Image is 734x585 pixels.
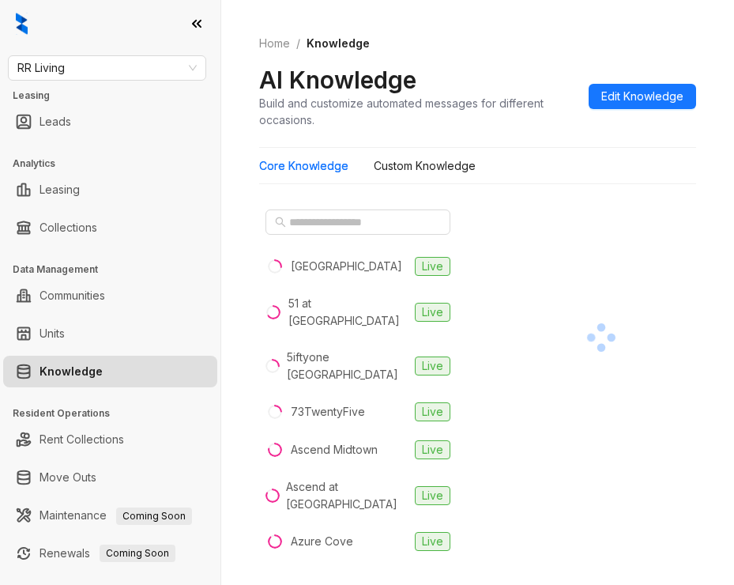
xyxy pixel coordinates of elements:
[287,349,408,383] div: 5iftyone [GEOGRAPHIC_DATA]
[40,212,97,243] a: Collections
[16,13,28,35] img: logo
[13,262,220,277] h3: Data Management
[40,318,65,349] a: Units
[291,533,353,550] div: Azure Cove
[3,356,217,387] li: Knowledge
[291,403,365,421] div: 73TwentyFive
[415,357,450,376] span: Live
[259,157,348,175] div: Core Knowledge
[415,257,450,276] span: Live
[3,318,217,349] li: Units
[374,157,476,175] div: Custom Knowledge
[3,462,217,493] li: Move Outs
[116,508,192,525] span: Coming Soon
[40,106,71,138] a: Leads
[3,500,217,531] li: Maintenance
[3,538,217,569] li: Renewals
[288,295,408,330] div: 51 at [GEOGRAPHIC_DATA]
[415,532,450,551] span: Live
[3,106,217,138] li: Leads
[415,486,450,505] span: Live
[40,174,80,206] a: Leasing
[13,157,220,171] h3: Analytics
[259,65,416,95] h2: AI Knowledge
[589,84,696,109] button: Edit Knowledge
[275,217,286,228] span: search
[415,303,450,322] span: Live
[40,424,124,455] a: Rent Collections
[40,538,175,569] a: RenewalsComing Soon
[601,88,683,105] span: Edit Knowledge
[307,36,370,50] span: Knowledge
[3,424,217,455] li: Rent Collections
[259,95,576,128] div: Build and customize automated messages for different occasions.
[3,212,217,243] li: Collections
[296,35,300,52] li: /
[3,174,217,206] li: Leasing
[40,462,96,493] a: Move Outs
[100,545,175,562] span: Coming Soon
[415,402,450,421] span: Live
[13,406,220,421] h3: Resident Operations
[286,478,408,513] div: Ascend at [GEOGRAPHIC_DATA]
[17,56,197,80] span: RR Living
[256,35,293,52] a: Home
[40,356,103,387] a: Knowledge
[415,440,450,459] span: Live
[13,89,220,103] h3: Leasing
[40,280,105,311] a: Communities
[291,258,402,275] div: [GEOGRAPHIC_DATA]
[291,441,378,459] div: Ascend Midtown
[3,280,217,311] li: Communities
